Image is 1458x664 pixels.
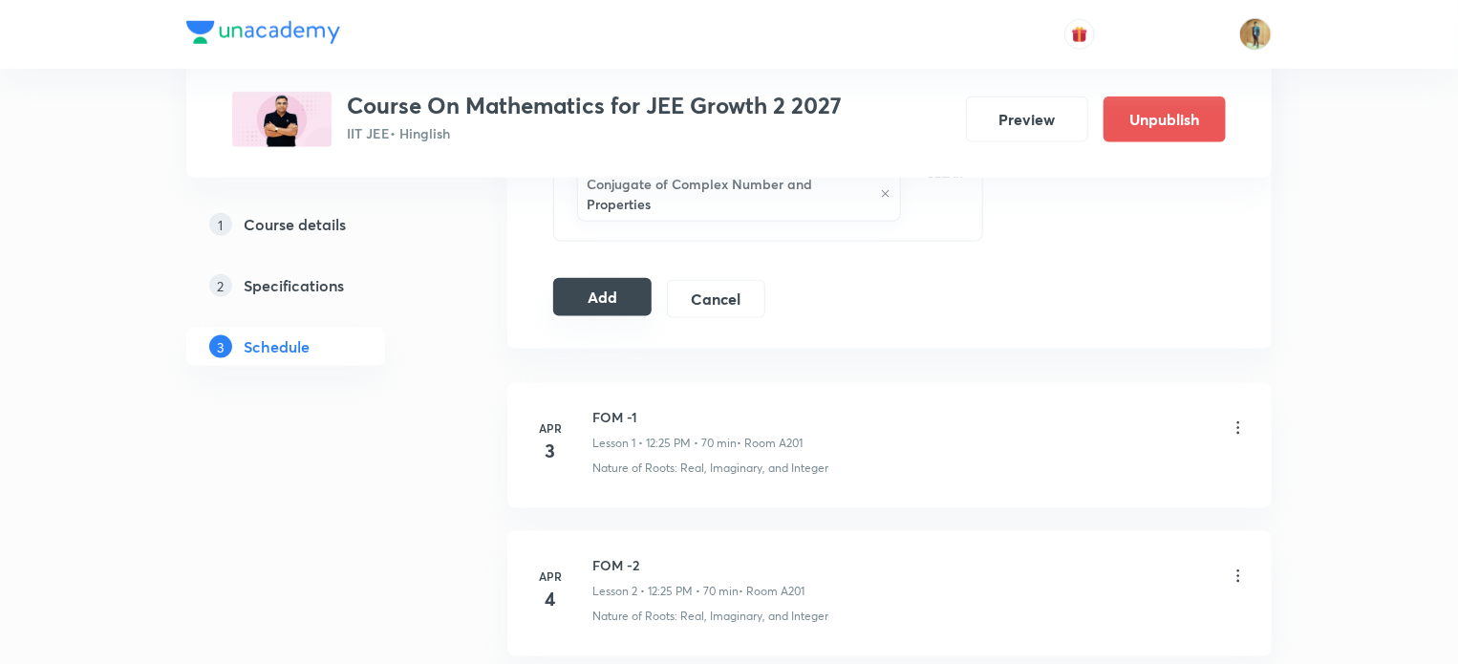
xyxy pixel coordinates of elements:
p: 2 [209,274,232,297]
img: avatar [1071,26,1088,43]
p: • Room A201 [739,583,804,600]
a: 1Course details [186,205,446,244]
p: IIT JEE • Hinglish [347,123,842,143]
h6: Apr [531,419,569,437]
h6: Conjugate of Complex Number and Properties [587,174,870,214]
img: 28e1bdf55c1c4d6bb981afeb3178e7d8.jpg [232,92,332,147]
a: Company Logo [186,21,340,49]
p: 1 [209,213,232,236]
button: Preview [966,96,1088,142]
h6: FOM -2 [592,555,804,575]
h4: 4 [531,585,569,613]
h5: Specifications [244,274,344,297]
img: Company Logo [186,21,340,44]
h6: Apr [531,568,569,585]
a: 2Specifications [186,267,446,305]
p: Lesson 2 • 12:25 PM • 70 min [592,583,739,600]
p: Nature of Roots: Real, Imaginary, and Integer [592,608,828,625]
h5: Course details [244,213,346,236]
button: Cancel [667,280,765,318]
p: • Room A201 [737,435,803,452]
button: Unpublish [1104,96,1226,142]
h5: Schedule [244,335,310,358]
p: 3 [209,335,232,358]
h3: Course On Mathematics for JEE Growth 2 2027 [347,92,842,119]
p: Nature of Roots: Real, Imaginary, and Integer [592,460,828,477]
h4: 3 [531,437,569,465]
button: avatar [1064,19,1095,50]
button: Add [553,278,652,316]
img: Prashant Dewda [1239,18,1272,51]
h6: FOM -1 [592,407,803,427]
p: Lesson 1 • 12:25 PM • 70 min [592,435,737,452]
